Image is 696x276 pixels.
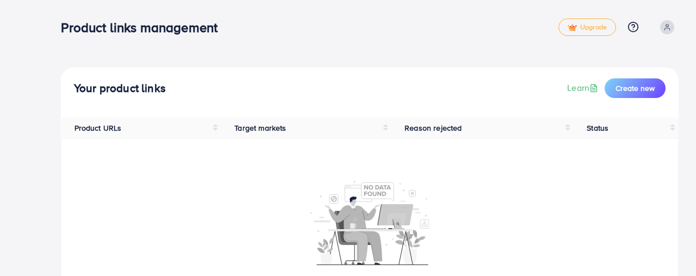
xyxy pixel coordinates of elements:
[74,82,166,95] h4: Your product links
[74,122,122,133] span: Product URLs
[405,122,462,133] span: Reason rejected
[587,122,608,133] span: Status
[567,82,600,94] a: Learn
[568,23,607,32] span: Upgrade
[605,78,666,98] button: Create new
[558,19,616,36] a: tickUpgrade
[234,122,286,133] span: Target markets
[310,180,429,265] img: No account
[568,24,577,32] img: tick
[616,83,655,94] span: Create new
[61,20,226,35] h3: Product links management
